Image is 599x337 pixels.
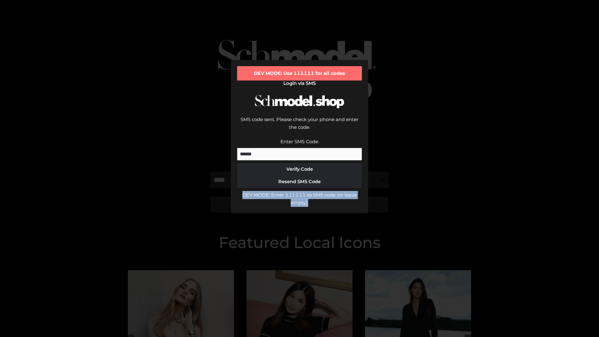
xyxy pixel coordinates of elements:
img: Schmodel Logo [253,89,346,114]
label: Enter SMS Code: [280,139,319,144]
h2: Login via SMS [237,81,362,86]
div: DEV MODE: Use 111111 for all codes [237,66,362,81]
div: DEV MODE: Enter 111111 as SMS code (or leave empty). [237,191,362,207]
button: Verify Code [237,163,362,175]
button: Resend SMS Code [237,175,362,188]
div: SMS code sent. Please check your phone and enter the code. [237,115,362,138]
